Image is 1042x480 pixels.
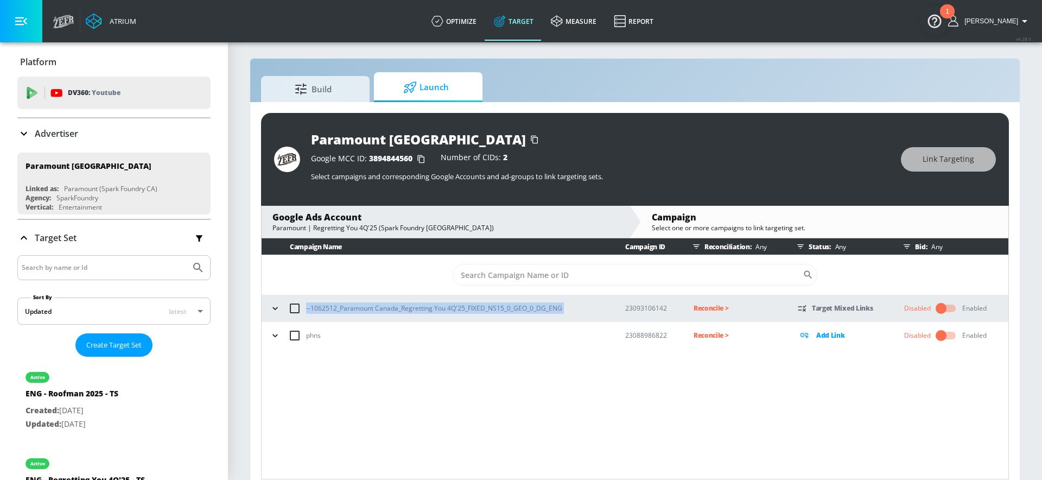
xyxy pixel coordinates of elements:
p: DV360: [68,87,120,99]
p: phns [306,330,321,341]
div: Bid: [899,238,1003,255]
p: Any [831,241,846,252]
div: Paramount [GEOGRAPHIC_DATA] [311,130,526,148]
a: measure [542,2,605,41]
div: Google MCC ID: [311,154,430,165]
span: latest [169,307,187,316]
span: Create Target Set [86,339,142,351]
p: --1062512_Paramount Canada_Regretting You 4Q'25_FIXED_NS15_0_GEO_0_DG_ENG [306,302,562,314]
div: Disabled [904,304,931,313]
p: Any [751,241,766,252]
span: Updated: [26,419,61,429]
div: Paramount [GEOGRAPHIC_DATA]Linked as:Paramount (Spark Foundry CA)Agency:SparkFoundryVertical:Ente... [17,153,211,214]
div: active [30,461,45,466]
div: Paramount (Spark Foundry CA) [64,184,157,193]
th: Campaign Name [262,238,608,255]
div: Atrium [105,16,136,26]
div: activeENG - Roofman 2025 - TSCreated:[DATE]Updated:[DATE] [17,361,211,439]
p: [DATE] [26,418,118,431]
p: Reconcile > [694,302,780,314]
div: Campaign [652,211,997,223]
p: Any [927,241,942,252]
input: Search Campaign Name or ID [453,264,803,286]
div: Select one or more campaigns to link targeting set. [652,223,997,232]
a: Target [485,2,542,41]
span: Created: [26,405,59,415]
button: Create Target Set [75,333,153,357]
div: Platform [17,47,211,77]
p: Youtube [92,87,120,98]
div: Agency: [26,193,51,203]
div: Enabled [962,331,987,340]
div: Google Ads Account [272,211,618,223]
div: Reconciliation: [688,238,780,255]
div: Number of CIDs: [441,154,507,165]
div: Status: [792,238,887,255]
span: 2 [503,152,507,162]
a: Atrium [86,13,136,29]
div: Updated [25,307,52,316]
div: Advertiser [17,118,211,149]
p: Select campaigns and corresponding Google Accounts and ad-groups to link targeting sets. [311,172,890,181]
div: active [30,375,45,380]
p: Add Link [816,329,845,342]
div: Paramount | Regretting You 4Q'25 (Spark Foundry [GEOGRAPHIC_DATA]) [272,223,618,232]
button: Open Resource Center, 1 new notification [919,5,950,36]
label: Sort By [31,294,54,301]
p: 23088986822 [625,330,676,341]
a: optimize [423,2,485,41]
div: ENG - Roofman 2025 - TS [26,388,118,404]
div: Vertical: [26,203,53,212]
div: SparkFoundry [56,193,98,203]
p: Advertiser [35,128,78,140]
p: [DATE] [26,404,118,418]
p: 23093106142 [625,302,676,314]
button: [PERSON_NAME] [948,15,1031,28]
span: Build [272,76,354,102]
a: Report [605,2,662,41]
p: Platform [20,56,56,68]
input: Search by name or Id [22,261,186,275]
div: Paramount [GEOGRAPHIC_DATA] [26,161,151,171]
div: Add Link [798,329,887,342]
p: Target Mixed Links [812,302,873,314]
div: Google Ads AccountParamount | Regretting You 4Q'25 (Spark Foundry [GEOGRAPHIC_DATA]) [262,206,629,238]
div: Disabled [904,331,931,340]
div: Enabled [962,304,987,313]
p: Target Set [35,232,77,244]
span: Launch [385,74,467,100]
span: v 4.28.0 [1016,36,1031,42]
th: Campaign ID [608,238,676,255]
p: Reconcile > [694,329,780,342]
div: Target Set [17,220,211,256]
span: 3894844560 [369,153,412,163]
div: Entertainment [59,203,102,212]
div: Search CID Name or Number [453,264,817,286]
div: 1 [945,11,949,26]
div: Linked as: [26,184,59,193]
div: DV360: Youtube [17,77,211,109]
span: login as: anthony.rios@zefr.com [960,17,1018,25]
